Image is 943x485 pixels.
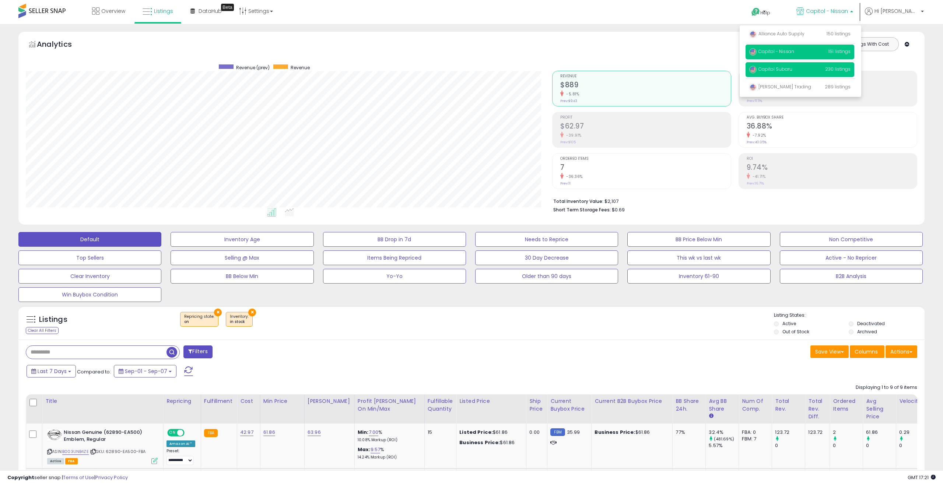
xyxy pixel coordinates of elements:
[709,397,736,413] div: Avg BB Share
[560,122,730,132] h2: $62.97
[780,269,923,284] button: B2B Analysis
[95,474,128,481] a: Privacy Policy
[183,430,195,436] span: OFF
[747,99,762,103] small: Prev: 11.11%
[171,250,313,265] button: Selling @ Max
[749,66,792,72] span: Capitol Subaru
[560,157,730,161] span: Ordered Items
[749,66,757,73] img: usa.png
[553,207,611,213] b: Short Term Storage Fees:
[39,314,67,325] h5: Listings
[125,368,167,375] span: Sep-01 - Sep-07
[475,232,618,247] button: Needs to Reprice
[742,429,766,436] div: FBA: 0
[780,250,923,265] button: Active - No Repricer
[459,397,523,405] div: Listed Price
[828,48,851,55] span: 151 listings
[230,319,249,324] div: in stock
[874,7,919,15] span: Hi [PERSON_NAME]
[323,232,466,247] button: BB Drop in 7d
[459,429,493,436] b: Listed Price:
[747,181,764,186] small: Prev: 16.71%
[166,440,195,447] div: Amazon AI *
[553,196,912,205] li: $2,107
[855,348,878,355] span: Columns
[560,81,730,91] h2: $889
[775,442,805,449] div: 0
[833,397,860,413] div: Ordered Items
[358,446,419,460] div: %
[459,439,500,446] b: Business Price:
[595,397,669,405] div: Current B2B Buybox Price
[475,250,618,265] button: 30 Day Decrease
[184,314,214,325] span: Repricing state :
[747,140,767,144] small: Prev: 40.05%
[866,429,896,436] div: 61.86
[308,429,321,436] a: 63.96
[204,397,234,405] div: Fulfillment
[183,345,212,358] button: Filters
[560,99,577,103] small: Prev: $943
[26,327,59,334] div: Clear All Filters
[18,232,161,247] button: Default
[166,397,198,405] div: Repricing
[856,384,917,391] div: Displaying 1 to 9 of 9 items
[850,345,884,358] button: Columns
[62,449,89,455] a: B003UNB4ZE
[825,66,851,72] span: 230 listings
[184,319,214,324] div: on
[47,458,64,464] span: All listings currently available for purchase on Amazon
[38,368,67,375] span: Last 7 Days
[595,429,635,436] b: Business Price:
[154,7,173,15] span: Listings
[627,232,770,247] button: BB Price Below Min
[775,397,802,413] div: Total Rev.
[550,428,565,436] small: FBM
[323,250,466,265] button: Items Being Repriced
[564,133,582,138] small: -39.91%
[114,365,176,377] button: Sep-01 - Sep-07
[236,64,270,71] span: Revenue (prev)
[560,74,730,78] span: Revenue
[749,48,757,56] img: usa.png
[171,269,313,284] button: BB Below Min
[291,64,310,71] span: Revenue
[204,429,218,437] small: FBA
[7,474,128,481] div: seller snap | |
[908,474,936,481] span: 2025-09-15 17:21 GMT
[45,397,160,405] div: Title
[627,269,770,284] button: Inventory 61-90
[746,2,785,24] a: Help
[676,429,700,436] div: 77%
[709,413,713,419] small: Avg BB Share.
[90,449,146,454] span: | SKU: 62890-EA500-FBA
[747,116,917,120] span: Avg. Buybox Share
[806,7,848,15] span: Capitol - Nissan
[567,429,580,436] span: 35.99
[358,455,419,460] p: 14.24% Markup (ROI)
[564,174,583,179] small: -36.36%
[780,232,923,247] button: Non Competitive
[749,48,794,55] span: Capitol - Nissan
[833,442,863,449] div: 0
[810,345,849,358] button: Save View
[749,84,757,91] img: usa.png
[612,206,625,213] span: $0.69
[214,309,222,316] button: ×
[323,269,466,284] button: Yo-Yo
[564,91,579,97] small: -5.81%
[308,397,351,405] div: [PERSON_NAME]
[866,442,896,449] div: 0
[475,269,618,284] button: Older than 90 days
[747,122,917,132] h2: 36.88%
[857,320,885,327] label: Deactivated
[760,10,770,16] span: Help
[65,458,78,464] span: FBA
[833,429,863,436] div: 2
[263,429,275,436] a: 61.86
[709,442,739,449] div: 5.57%
[7,474,34,481] strong: Copyright
[899,429,929,436] div: 0.29
[747,157,917,161] span: ROI
[529,429,541,436] div: 0.00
